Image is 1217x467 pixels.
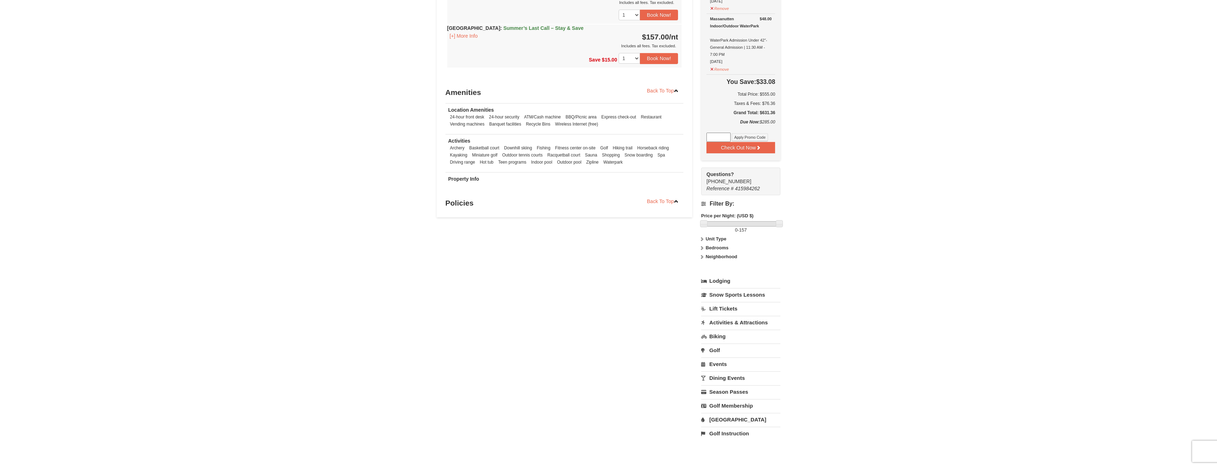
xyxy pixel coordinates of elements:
li: Outdoor tennis courts [500,152,544,159]
li: Shopping [600,152,621,159]
a: Activities & Attractions [701,316,780,329]
span: 0 [735,227,737,233]
li: Basketball court [468,144,501,152]
div: Includes all fees. Tax excluded. [447,42,678,49]
a: Golf Membership [701,399,780,412]
li: 24-hour front desk [448,113,486,121]
li: Express check-out [599,113,638,121]
strong: $48.00 [760,15,772,22]
span: [PHONE_NUMBER] [706,171,768,184]
li: 24-hour security [487,113,521,121]
li: Spa [656,152,667,159]
h5: Grand Total: $631.36 [706,109,775,116]
button: [+] More Info [447,32,480,40]
strong: Price per Night: (USD $) [701,213,753,218]
li: Kayaking [448,152,469,159]
li: Snow boarding [623,152,655,159]
a: Lift Tickets [701,302,780,315]
li: Hiking trail [611,144,634,152]
button: Book Now! [640,10,678,20]
a: Snow Sports Lessons [701,288,780,301]
span: 157 [739,227,747,233]
li: Golf [598,144,610,152]
strong: Neighborhood [706,254,737,259]
li: Hot tub [478,159,495,166]
label: - [701,227,780,234]
span: $157.00 [642,33,669,41]
li: Fishing [535,144,552,152]
li: Driving range [448,159,477,166]
span: Save [589,57,601,63]
div: WaterPark Admission Under 42"- General Admission | 11:30 AM - 7:00 PM [DATE] [710,15,772,65]
li: Miniature golf [470,152,499,159]
span: $15.00 [602,57,617,63]
a: Golf [701,344,780,357]
a: Season Passes [701,385,780,398]
li: Zipline [585,159,601,166]
li: BBQ/Picnic area [564,113,598,121]
span: Reference # [706,186,733,191]
a: Dining Events [701,371,780,384]
h4: Filter By: [701,201,780,207]
button: Remove [710,3,729,12]
li: Indoor pool [529,159,554,166]
h6: Total Price: $555.00 [706,91,775,98]
a: Lodging [701,275,780,287]
li: Downhill skiing [502,144,534,152]
a: Back To Top [642,85,684,96]
strong: Questions? [706,171,734,177]
strong: [GEOGRAPHIC_DATA] [447,25,584,31]
li: Fitness center on-site [553,144,597,152]
button: Check Out Now [706,142,775,153]
button: Remove [710,64,729,73]
li: Restaurant [639,113,663,121]
span: You Save: [727,78,756,85]
button: Book Now! [640,53,678,64]
a: Events [701,357,780,371]
span: 415984262 [735,186,760,191]
li: Recycle Bins [524,121,552,128]
a: Golf Instruction [701,427,780,440]
li: Outdoor pool [555,159,583,166]
li: Horseback riding [635,144,671,152]
h3: Amenities [445,85,684,100]
a: Biking [701,330,780,343]
strong: Due Now: [740,120,760,124]
span: Summer’s Last Call – Stay & Save [503,25,584,31]
button: Apply Promo Code [732,133,768,141]
span: : [500,25,502,31]
div: Taxes & Fees: $76.36 [706,100,775,107]
li: Teen programs [496,159,528,166]
h4: $33.08 [706,78,775,85]
div: $285.00 [706,118,775,133]
li: ATM/Cash machine [522,113,563,121]
li: Wireless Internet (free) [553,121,600,128]
strong: Location Amenities [448,107,494,113]
li: Archery [448,144,466,152]
li: Sauna [583,152,599,159]
a: Back To Top [642,196,684,207]
strong: Property Info [448,176,479,182]
li: Banquet facilities [487,121,523,128]
span: /nt [669,33,678,41]
strong: Bedrooms [706,245,728,250]
li: Waterpark [602,159,624,166]
div: Massanutten Indoor/Outdoor WaterPark [710,15,772,30]
h3: Policies [445,196,684,210]
strong: Activities [448,138,470,144]
strong: Unit Type [706,236,726,242]
a: [GEOGRAPHIC_DATA] [701,413,780,426]
li: Vending machines [448,121,486,128]
li: Racquetball court [545,152,582,159]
